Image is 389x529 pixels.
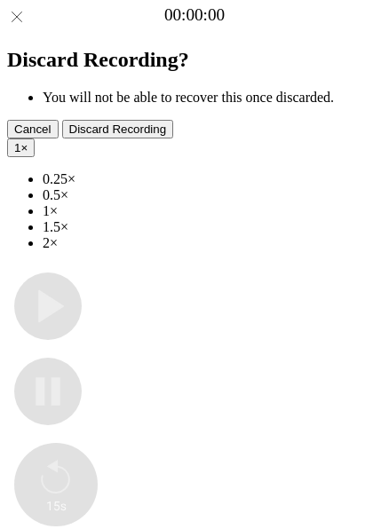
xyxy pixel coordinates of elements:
h2: Discard Recording? [7,48,382,72]
button: Cancel [7,120,59,138]
a: 00:00:00 [164,5,225,25]
li: 1× [43,203,382,219]
li: 0.25× [43,171,382,187]
li: 0.5× [43,187,382,203]
button: Discard Recording [62,120,174,138]
span: 1 [14,141,20,154]
li: 1.5× [43,219,382,235]
li: 2× [43,235,382,251]
li: You will not be able to recover this once discarded. [43,90,382,106]
button: 1× [7,138,35,157]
